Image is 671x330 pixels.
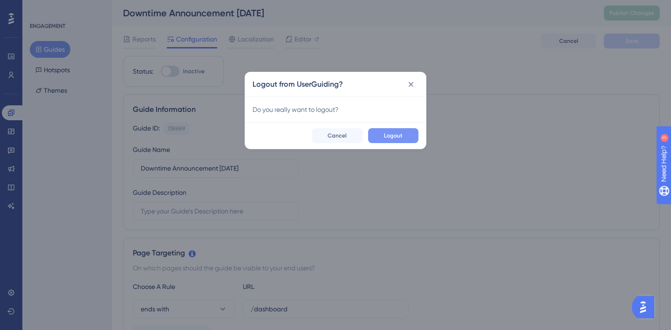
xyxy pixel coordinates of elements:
[65,5,68,12] div: 3
[328,132,347,139] span: Cancel
[632,293,660,321] iframe: UserGuiding AI Assistant Launcher
[253,104,418,115] div: Do you really want to logout?
[384,132,403,139] span: Logout
[22,2,58,14] span: Need Help?
[253,79,343,90] h2: Logout from UserGuiding?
